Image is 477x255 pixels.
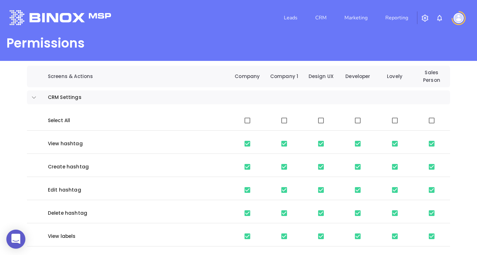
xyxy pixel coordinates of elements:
[229,66,266,87] th: Company
[376,66,413,87] th: Lovely
[303,66,339,87] th: Design UX
[454,13,464,23] img: user
[421,14,429,22] img: iconSetting
[10,10,111,25] img: logo
[342,11,370,24] a: Marketing
[45,111,229,131] td: Select All
[45,157,229,177] td: Create hashtag
[45,66,229,87] th: Screens & Actions
[45,90,229,104] td: CRM Settings
[313,11,329,24] a: CRM
[436,14,443,22] img: iconNotification
[45,203,229,223] td: Delete hashtag
[30,94,38,101] button: expand row
[45,180,229,200] td: Edit hashtag
[339,66,376,87] th: Developer
[413,66,450,87] th: Sales Person
[281,11,300,24] a: Leads
[266,66,303,87] th: Company 1
[383,11,411,24] a: Reporting
[45,134,229,154] td: View hashtag
[45,226,229,246] td: View labels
